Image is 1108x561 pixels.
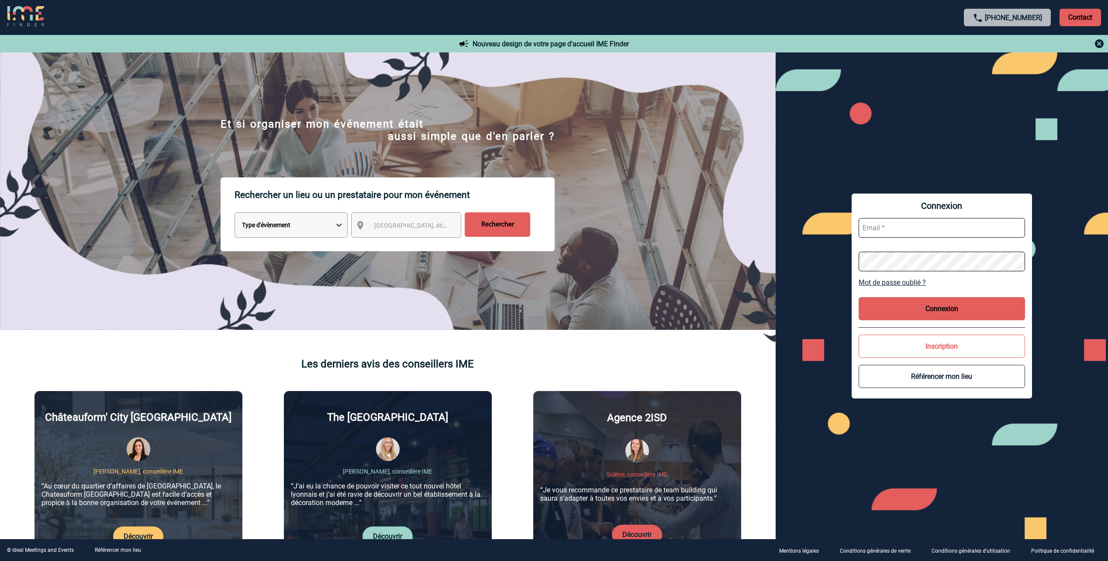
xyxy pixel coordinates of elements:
button: Référencer mon lieu [859,365,1025,388]
a: Politique de confidentialité [1024,546,1108,554]
p: “Au cœur du quartier d’affaires de [GEOGRAPHIC_DATA], le Chateauform [GEOGRAPHIC_DATA] est facile... [41,482,235,507]
a: Mot de passe oublié ? [859,278,1025,287]
button: Connexion [859,297,1025,320]
a: Conditions générales d'utilisation [925,546,1024,554]
a: Mentions légales [772,546,833,554]
p: Conditions générales d'utilisation [932,548,1010,554]
p: Rechercher un lieu ou un prestataire pour mon événement [235,177,555,212]
p: Contact [1060,9,1101,26]
a: Découvrir [622,530,652,539]
p: Mentions légales [779,548,819,554]
p: Politique de confidentialité [1031,548,1094,554]
a: Conditions générales de vente [833,546,925,554]
input: Email * [859,218,1025,238]
p: “Je vous recommande ce prestataire de team building qui saura s’adapter à toutes vos envies et à ... [540,486,734,502]
button: Inscription [859,335,1025,358]
a: Référencer mon lieu [95,547,141,553]
a: Découvrir [373,532,402,540]
a: [PHONE_NUMBER] [985,14,1042,22]
span: [GEOGRAPHIC_DATA], département, région... [374,222,496,229]
p: Conditions générales de vente [840,548,911,554]
img: call-24-px.png [973,13,983,23]
p: “J’ai eu la chance de pouvoir visiter ce tout nouvel hôtel lyonnais et j’ai été ravie de découvri... [291,482,485,507]
input: Rechercher [465,212,530,237]
div: © Ideal Meetings and Events [7,547,74,553]
a: Découvrir [124,532,153,540]
span: Connexion [859,201,1025,211]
